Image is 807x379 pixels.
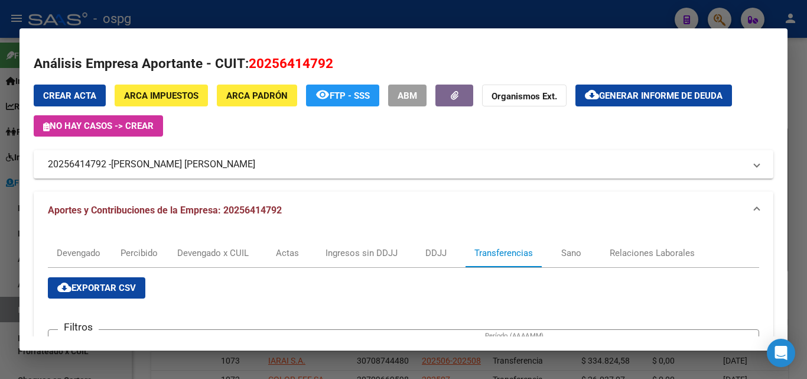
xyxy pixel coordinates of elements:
mat-icon: cloud_download [57,280,71,294]
span: 20256414792 [249,56,333,71]
span: Aportes y Contribuciones de la Empresa: 20256414792 [48,205,282,216]
button: Generar informe de deuda [575,85,732,106]
span: [PERSON_NAME] [PERSON_NAME] [111,157,255,171]
h2: Análisis Empresa Aportante - CUIT: [34,54,773,74]
strong: Organismos Ext. [492,91,557,102]
span: Exportar CSV [57,283,136,293]
div: Ingresos sin DDJJ [326,247,398,260]
div: Percibido [121,247,158,260]
span: ARCA Impuestos [124,90,199,101]
mat-expansion-panel-header: 20256414792 -[PERSON_NAME] [PERSON_NAME] [34,150,773,179]
div: Relaciones Laborales [610,247,695,260]
div: Actas [276,247,299,260]
div: DDJJ [425,247,447,260]
span: No hay casos -> Crear [43,121,154,131]
button: Exportar CSV [48,277,145,299]
button: ARCA Impuestos [115,85,208,106]
span: ARCA Padrón [226,90,288,101]
button: Crear Acta [34,85,106,106]
button: ARCA Padrón [217,85,297,106]
div: Devengado x CUIL [177,247,249,260]
mat-panel-title: 20256414792 - [48,157,745,171]
span: Generar informe de deuda [599,90,723,101]
mat-icon: cloud_download [585,88,599,102]
div: Sano [561,247,581,260]
button: No hay casos -> Crear [34,115,163,137]
div: Devengado [57,247,100,260]
button: FTP - SSS [306,85,379,106]
h3: Filtros [58,320,99,333]
span: Crear Acta [43,90,96,101]
button: ABM [388,85,427,106]
div: Transferencias [474,247,533,260]
mat-expansion-panel-header: Aportes y Contribuciones de la Empresa: 20256414792 [34,192,773,229]
div: Open Intercom Messenger [767,339,795,367]
span: FTP - SSS [330,90,370,101]
mat-icon: remove_red_eye [315,88,330,102]
button: Organismos Ext. [482,85,567,106]
span: ABM [398,90,417,101]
